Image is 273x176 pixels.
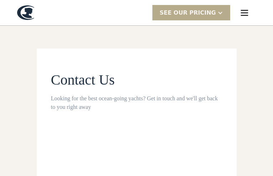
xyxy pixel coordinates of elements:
div: SEE Our Pricing [152,5,230,20]
div: SEE Our Pricing [160,9,216,17]
div: menu [233,1,256,24]
a: home [17,5,34,20]
div: Looking for the best ocean-going yachts? Get in touch and we'll get back to you right away [51,94,222,111]
span: Contact Us [51,72,115,88]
